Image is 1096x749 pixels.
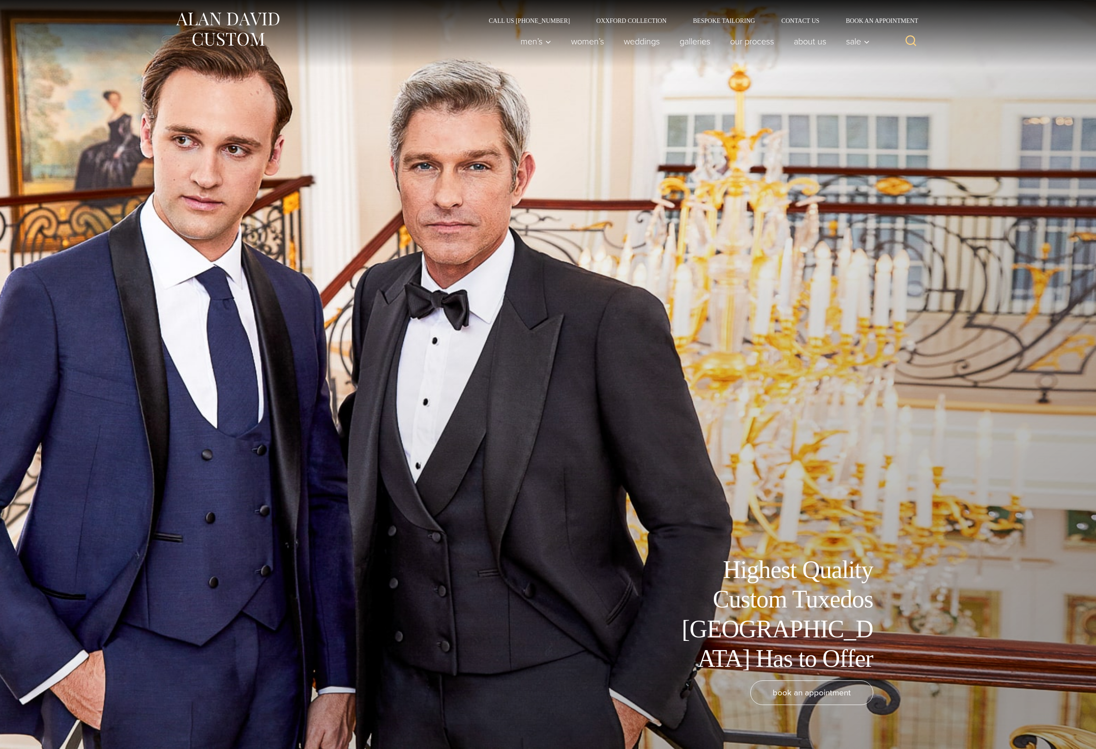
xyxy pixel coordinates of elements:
[583,18,680,24] a: Oxxford Collection
[476,18,583,24] a: Call Us [PHONE_NUMBER]
[521,37,551,46] span: Men’s
[750,680,873,705] a: book an appointment
[832,18,921,24] a: Book an Appointment
[901,31,922,52] button: View Search Form
[476,18,922,24] nav: Secondary Navigation
[773,686,851,699] span: book an appointment
[510,33,874,50] nav: Primary Navigation
[680,18,768,24] a: Bespoke Tailoring
[846,37,870,46] span: Sale
[561,33,614,50] a: Women’s
[784,33,836,50] a: About Us
[614,33,669,50] a: weddings
[720,33,784,50] a: Our Process
[175,10,280,49] img: Alan David Custom
[669,33,720,50] a: Galleries
[676,555,873,673] h1: Highest Quality Custom Tuxedos [GEOGRAPHIC_DATA] Has to Offer
[768,18,833,24] a: Contact Us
